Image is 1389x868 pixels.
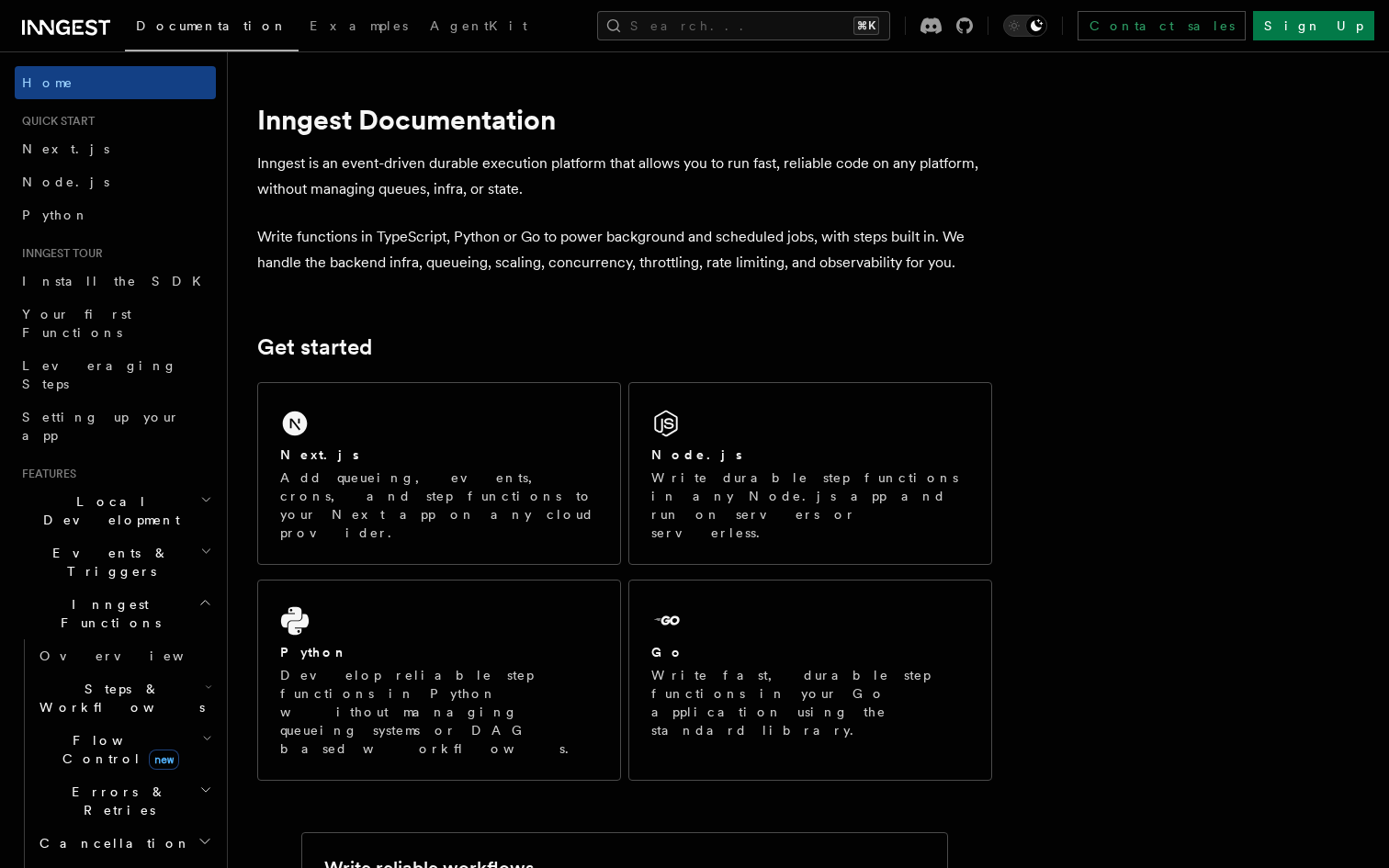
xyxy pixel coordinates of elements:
[15,132,216,165] a: Next.js
[15,66,216,99] a: Home
[32,783,199,819] span: Errors & Retries
[597,11,890,40] button: Search...⌘K
[15,588,216,639] button: Inngest Functions
[257,224,992,276] p: Write functions in TypeScript, Python or Go to power background and scheduled jobs, with steps bu...
[40,648,229,663] span: Overview
[257,580,621,781] a: PythonDevelop reliable step functions in Python without managing queueing systems or DAG based wo...
[280,445,359,464] h2: Next.js
[22,175,109,189] span: Node.js
[15,298,216,349] a: Your first Functions
[419,6,538,50] a: AgentKit
[651,468,969,542] p: Write durable step functions in any Node.js app and run on servers or serverless.
[15,485,216,536] button: Local Development
[257,151,992,202] p: Inngest is an event-driven durable execution platform that allows you to run fast, reliable code ...
[32,731,202,768] span: Flow Control
[15,114,95,129] span: Quick start
[257,382,621,565] a: Next.jsAdd queueing, events, crons, and step functions to your Next app on any cloud provider.
[15,400,216,452] a: Setting up your app
[257,103,992,136] h1: Inngest Documentation
[32,775,216,827] button: Errors & Retries
[22,358,177,391] span: Leveraging Steps
[628,382,992,565] a: Node.jsWrite durable step functions in any Node.js app and run on servers or serverless.
[651,666,969,739] p: Write fast, durable step functions in your Go application using the standard library.
[430,18,527,33] span: AgentKit
[15,492,200,529] span: Local Development
[32,827,216,860] button: Cancellation
[15,349,216,400] a: Leveraging Steps
[32,639,216,672] a: Overview
[299,6,419,50] a: Examples
[280,666,598,758] p: Develop reliable step functions in Python without managing queueing systems or DAG based workflows.
[651,445,742,464] h2: Node.js
[628,580,992,781] a: GoWrite fast, durable step functions in your Go application using the standard library.
[15,246,103,261] span: Inngest tour
[22,274,212,288] span: Install the SDK
[32,680,205,716] span: Steps & Workflows
[15,467,76,481] span: Features
[136,18,288,33] span: Documentation
[257,334,372,360] a: Get started
[32,834,191,852] span: Cancellation
[1003,15,1047,37] button: Toggle dark mode
[15,198,216,231] a: Python
[15,595,198,632] span: Inngest Functions
[1078,11,1246,40] a: Contact sales
[32,724,216,775] button: Flow Controlnew
[310,18,408,33] span: Examples
[149,750,179,770] span: new
[22,410,180,443] span: Setting up your app
[651,643,684,661] h2: Go
[32,672,216,724] button: Steps & Workflows
[22,141,109,156] span: Next.js
[1253,11,1374,40] a: Sign Up
[125,6,299,51] a: Documentation
[15,536,216,588] button: Events & Triggers
[15,265,216,298] a: Install the SDK
[853,17,879,35] kbd: ⌘K
[15,544,200,581] span: Events & Triggers
[22,73,73,92] span: Home
[22,307,131,340] span: Your first Functions
[22,208,89,222] span: Python
[15,165,216,198] a: Node.js
[280,468,598,542] p: Add queueing, events, crons, and step functions to your Next app on any cloud provider.
[280,643,348,661] h2: Python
